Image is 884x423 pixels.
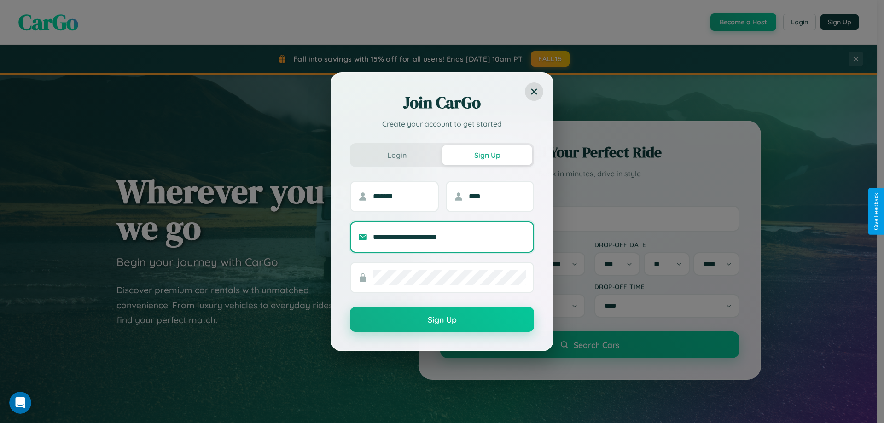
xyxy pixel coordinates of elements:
button: Sign Up [350,307,534,332]
iframe: Intercom live chat [9,392,31,414]
div: Give Feedback [873,193,879,230]
button: Login [352,145,442,165]
p: Create your account to get started [350,118,534,129]
button: Sign Up [442,145,532,165]
h2: Join CarGo [350,92,534,114]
